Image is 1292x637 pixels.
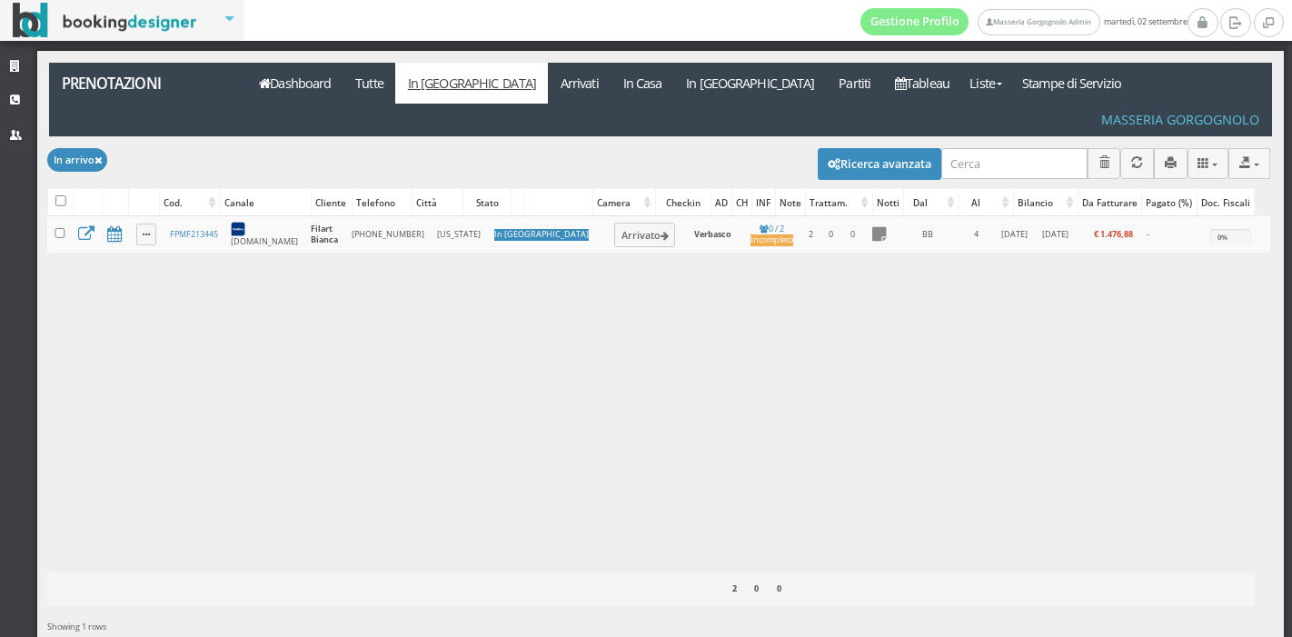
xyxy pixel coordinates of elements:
img: BookingDesigner.com [13,3,197,38]
a: Tutte [343,63,396,104]
td: [DATE] [1036,216,1075,253]
div: Bilancio [1014,190,1078,215]
b: € 1.476,88 [1094,228,1133,240]
b: 0 [777,582,781,594]
div: Al [959,190,1013,215]
span: Showing 1 rows [47,621,106,632]
b: Filart Bianca [311,223,338,246]
td: [DATE] [992,216,1036,253]
div: Stato [463,190,511,215]
button: Aggiorna [1120,148,1154,178]
td: 4 [961,216,992,253]
div: 0% [1210,229,1235,245]
a: In [GEOGRAPHIC_DATA] [395,63,548,104]
input: Cerca [941,148,1088,178]
td: BB [894,216,961,253]
b: 0 [754,582,759,594]
a: In [GEOGRAPHIC_DATA] [674,63,827,104]
div: Città [412,190,462,215]
td: 0 [821,216,841,253]
b: 2 [732,582,737,594]
a: Liste [961,63,1009,104]
a: Arrivati [548,63,611,104]
a: Tableau [883,63,962,104]
div: Camera [593,190,655,215]
div: INF [752,190,774,215]
a: 0 / 2Incompleto [750,223,793,247]
h4: Masseria Gorgognolo [1101,112,1259,127]
td: 2 [800,216,821,253]
img: 7STAjs-WNfZHmYllyLag4gdhmHm8JrbmzVrznejwAeLEbpu0yDt-GlJaDipzXAZBN18=w300 [231,222,245,236]
div: AD [711,190,731,215]
button: Ricerca avanzata [818,148,941,179]
div: Dal [904,190,959,215]
div: Pagato (%) [1142,190,1196,215]
a: Prenotazioni [49,63,237,104]
div: Cliente [312,190,352,215]
td: [US_STATE] [431,216,487,253]
div: Cod. [160,190,220,215]
span: martedì, 02 settembre [860,8,1188,35]
a: In Casa [611,63,674,104]
div: Checkin [656,190,711,215]
b: Verbasco [694,228,731,240]
td: 0 [841,216,864,253]
a: FPMF213445 [170,228,218,240]
div: In [GEOGRAPHIC_DATA] [494,229,589,241]
a: Partiti [827,63,883,104]
div: Trattam. [806,190,872,215]
a: Stampe di Servizio [1010,63,1134,104]
div: Note [776,190,805,215]
td: [DOMAIN_NAME] [224,216,304,253]
a: Dashboard [247,63,343,104]
button: In arrivo [47,148,107,171]
a: Masseria Gorgognolo Admin [978,9,1099,35]
button: Export [1228,148,1270,178]
button: Arrivato [614,223,675,246]
div: CH [732,190,752,215]
div: Telefono [353,190,412,215]
div: Doc. Fiscali [1198,190,1254,215]
div: Da Fatturare [1078,190,1141,215]
div: Incompleto [750,234,793,246]
td: - [1139,216,1203,253]
div: Canale [221,190,311,215]
div: Notti [873,190,903,215]
td: [PHONE_NUMBER] [345,216,431,253]
a: Gestione Profilo [860,8,969,35]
